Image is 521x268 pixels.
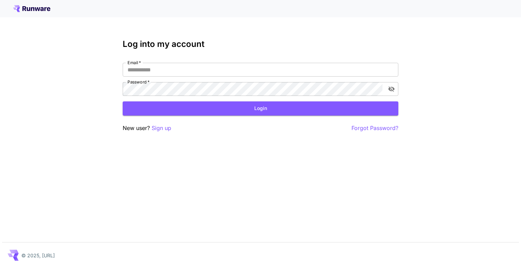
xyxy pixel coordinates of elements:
p: New user? [123,124,171,132]
p: © 2025, [URL] [21,252,55,259]
button: Login [123,101,398,116]
label: Email [127,60,141,66]
button: Forgot Password? [351,124,398,132]
h3: Log into my account [123,39,398,49]
button: toggle password visibility [385,83,398,95]
button: Sign up [152,124,171,132]
label: Password [127,79,150,85]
